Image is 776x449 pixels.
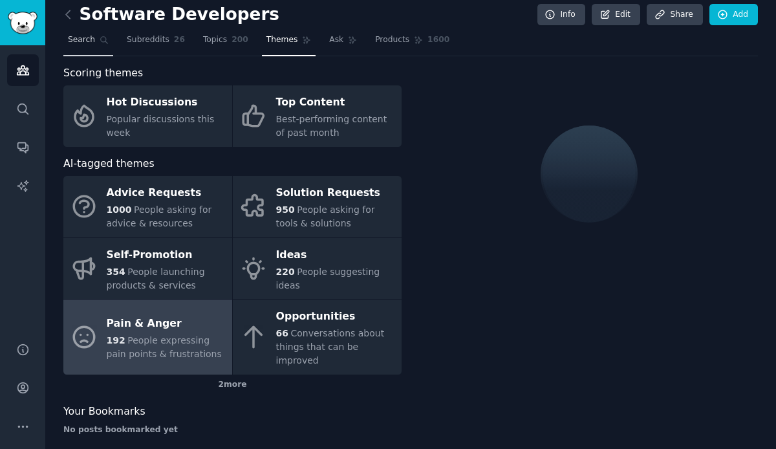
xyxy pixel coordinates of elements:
[276,204,295,215] span: 950
[709,4,758,26] a: Add
[63,375,402,395] div: 2 more
[203,34,227,46] span: Topics
[107,313,226,334] div: Pain & Anger
[427,34,449,46] span: 1600
[276,307,395,327] div: Opportunities
[63,404,145,420] span: Your Bookmarks
[276,328,288,338] span: 66
[107,204,212,228] span: People asking for advice & resources
[63,156,155,172] span: AI-tagged themes
[107,114,215,138] span: Popular discussions this week
[107,245,226,265] div: Self-Promotion
[199,30,253,56] a: Topics200
[122,30,189,56] a: Subreddits26
[107,93,226,113] div: Hot Discussions
[63,30,113,56] a: Search
[592,4,640,26] a: Edit
[262,30,316,56] a: Themes
[63,65,143,82] span: Scoring themes
[276,267,295,277] span: 220
[276,328,385,366] span: Conversations about things that can be improved
[107,335,125,345] span: 192
[276,204,375,228] span: People asking for tools & solutions
[107,267,205,290] span: People launching products & services
[233,176,402,237] a: Solution Requests950People asking for tools & solutions
[371,30,454,56] a: Products1600
[276,183,395,204] div: Solution Requests
[63,5,279,25] h2: Software Developers
[276,245,395,265] div: Ideas
[107,267,125,277] span: 354
[68,34,95,46] span: Search
[232,34,248,46] span: 200
[266,34,298,46] span: Themes
[233,85,402,147] a: Top ContentBest-performing content of past month
[375,34,409,46] span: Products
[537,4,585,26] a: Info
[325,30,361,56] a: Ask
[63,238,232,300] a: Self-Promotion354People launching products & services
[329,34,343,46] span: Ask
[127,34,169,46] span: Subreddits
[63,85,232,147] a: Hot DiscussionsPopular discussions this week
[233,300,402,375] a: Opportunities66Conversations about things that can be improved
[63,300,232,375] a: Pain & Anger192People expressing pain points & frustrations
[107,204,132,215] span: 1000
[233,238,402,300] a: Ideas220People suggesting ideas
[8,12,38,34] img: GummySearch logo
[107,335,222,359] span: People expressing pain points & frustrations
[174,34,185,46] span: 26
[647,4,702,26] a: Share
[63,176,232,237] a: Advice Requests1000People asking for advice & resources
[63,424,402,436] div: No posts bookmarked yet
[276,267,380,290] span: People suggesting ideas
[276,93,395,113] div: Top Content
[276,114,387,138] span: Best-performing content of past month
[107,183,226,204] div: Advice Requests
